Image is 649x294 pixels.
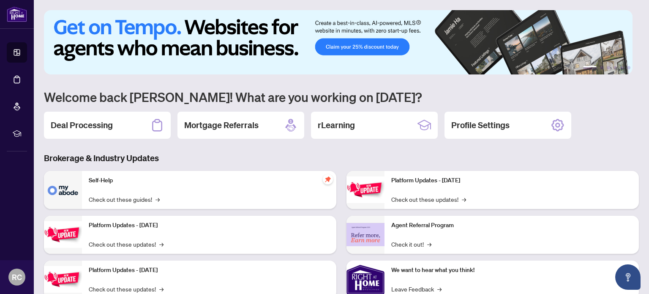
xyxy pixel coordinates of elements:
button: 4 [614,66,617,69]
p: Platform Updates - [DATE] [391,176,632,185]
p: Platform Updates - [DATE] [89,221,330,230]
h3: Brokerage & Industry Updates [44,152,639,164]
span: → [155,195,160,204]
h2: Profile Settings [451,119,510,131]
img: Agent Referral Program [346,223,384,246]
p: Agent Referral Program [391,221,632,230]
p: We want to hear what you think! [391,266,632,275]
a: Leave Feedback→ [391,284,442,294]
span: → [159,239,164,249]
span: RC [12,271,22,283]
img: Platform Updates - June 23, 2025 [346,176,384,203]
h1: Welcome back [PERSON_NAME]! What are you working on [DATE]? [44,89,639,105]
img: Platform Updates - September 16, 2025 [44,221,82,248]
img: logo [7,6,27,22]
span: → [159,284,164,294]
button: 5 [620,66,624,69]
button: Open asap [615,264,641,290]
button: 2 [600,66,603,69]
button: 6 [627,66,630,69]
span: → [427,239,431,249]
a: Check out these guides!→ [89,195,160,204]
img: Platform Updates - July 21, 2025 [44,266,82,293]
button: 3 [607,66,610,69]
a: Check out these updates!→ [391,195,466,204]
span: pushpin [323,174,333,184]
a: Check out these updates!→ [89,284,164,294]
h2: Deal Processing [51,119,113,131]
span: → [462,195,466,204]
img: Self-Help [44,171,82,209]
a: Check it out!→ [391,239,431,249]
span: → [437,284,442,294]
button: 1 [583,66,597,69]
img: Slide 0 [44,10,633,74]
a: Check out these updates!→ [89,239,164,249]
h2: rLearning [318,119,355,131]
p: Self-Help [89,176,330,185]
h2: Mortgage Referrals [184,119,259,131]
p: Platform Updates - [DATE] [89,266,330,275]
